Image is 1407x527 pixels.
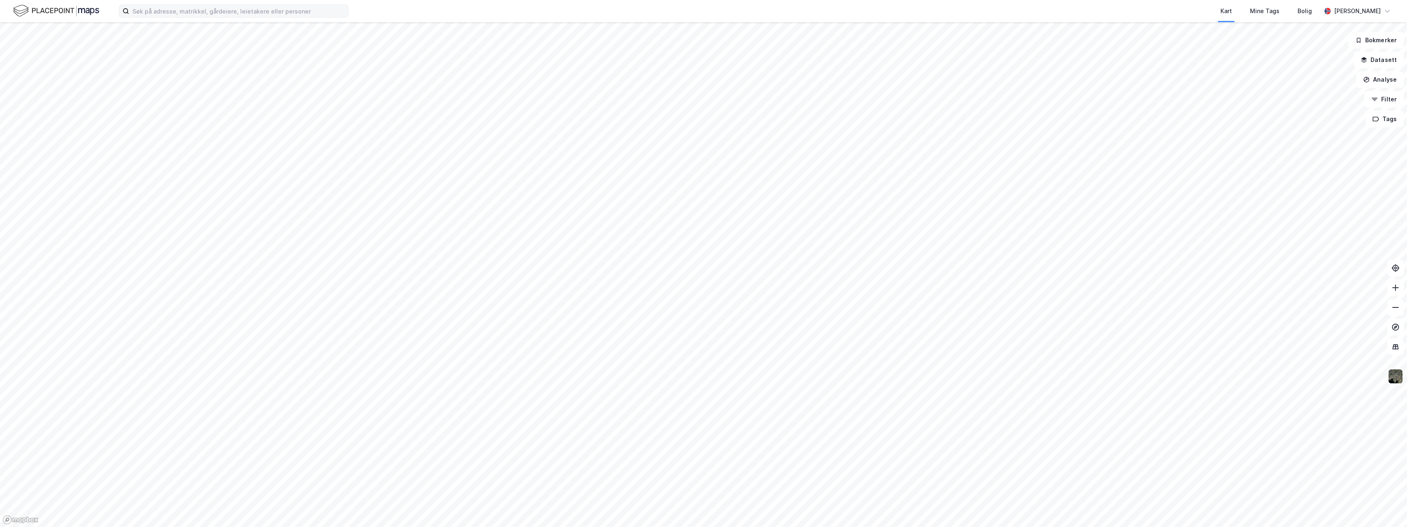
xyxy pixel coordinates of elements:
[1220,6,1232,16] div: Kart
[1334,6,1381,16] div: [PERSON_NAME]
[1354,52,1404,68] button: Datasett
[1298,6,1312,16] div: Bolig
[1250,6,1280,16] div: Mine Tags
[1364,91,1404,108] button: Filter
[2,515,39,525] a: Mapbox homepage
[1366,488,1407,527] iframe: Chat Widget
[1348,32,1404,48] button: Bokmerker
[1388,369,1403,384] img: 9k=
[1356,71,1404,88] button: Analyse
[129,5,348,17] input: Søk på adresse, matrikkel, gårdeiere, leietakere eller personer
[1366,111,1404,127] button: Tags
[1366,488,1407,527] div: Kontrollprogram for chat
[13,4,99,18] img: logo.f888ab2527a4732fd821a326f86c7f29.svg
